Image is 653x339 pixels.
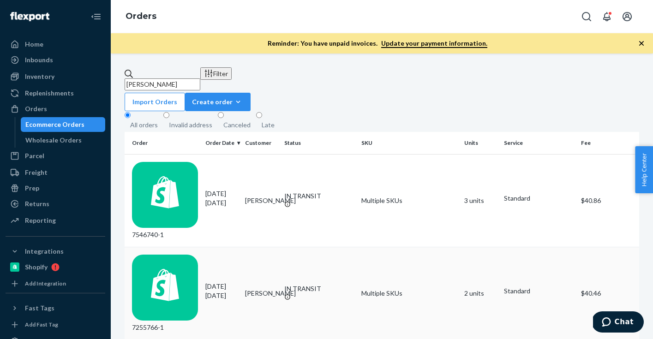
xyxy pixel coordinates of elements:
a: Add Fast Tag [6,319,105,330]
div: Add Integration [25,280,66,287]
a: Wholesale Orders [21,133,106,148]
input: Canceled [218,112,224,118]
input: Invalid address [163,112,169,118]
p: [DATE] [205,198,237,208]
div: 7546740-1 [132,162,198,239]
div: Shopify [25,262,48,272]
input: All orders [125,112,131,118]
a: Returns [6,196,105,211]
div: Filter [204,69,228,78]
th: Order Date [202,132,241,154]
div: Add Fast Tag [25,321,58,328]
div: Inventory [25,72,54,81]
p: Reminder: You have unpaid invoices. [268,39,487,48]
button: Integrations [6,244,105,259]
div: Home [25,40,43,49]
a: Orders [6,101,105,116]
td: 3 units [461,154,500,247]
button: Filter [200,67,232,80]
a: Inventory [6,69,105,84]
a: Reporting [6,213,105,228]
th: Status [281,132,358,154]
a: Replenishments [6,86,105,101]
div: Canceled [223,120,251,130]
input: Search orders [125,78,200,90]
a: Update your payment information. [381,39,487,48]
div: Late [262,120,275,130]
div: Wholesale Orders [25,136,82,145]
a: Add Integration [6,278,105,289]
img: Flexport logo [10,12,49,21]
div: Integrations [25,247,64,256]
th: SKU [358,132,461,154]
button: Open notifications [598,7,616,26]
input: Late [256,112,262,118]
div: 7255766-1 [132,255,198,332]
div: Prep [25,184,39,193]
div: Customer [245,139,277,147]
div: Reporting [25,216,56,225]
button: Close Navigation [87,7,105,26]
a: Ecommerce Orders [21,117,106,132]
iframe: Opens a widget where you can chat to one of our agents [593,311,644,334]
p: Standard [504,286,574,296]
div: Create order [192,97,244,107]
div: Replenishments [25,89,74,98]
button: Fast Tags [6,301,105,315]
th: Order [125,132,202,154]
th: Service [500,132,577,154]
div: Freight [25,168,48,177]
a: Prep [6,181,105,196]
a: Shopify [6,260,105,274]
th: Units [461,132,500,154]
div: IN TRANSIT [284,191,354,201]
a: Inbounds [6,53,105,67]
ol: breadcrumbs [118,3,164,30]
div: Inbounds [25,55,53,65]
a: Parcel [6,149,105,163]
p: [DATE] [205,291,237,300]
div: [DATE] [205,189,237,208]
div: Returns [25,199,49,208]
a: Orders [126,11,156,21]
a: Home [6,37,105,52]
td: [PERSON_NAME] [241,154,281,247]
p: Standard [504,194,574,203]
td: $40.86 [577,154,639,247]
button: Create order [185,93,251,111]
div: All orders [130,120,158,130]
div: Parcel [25,151,44,161]
div: IN TRANSIT [284,284,354,293]
button: Import Orders [125,93,185,111]
td: Multiple SKUs [358,154,461,247]
div: Invalid address [169,120,212,130]
a: Freight [6,165,105,180]
button: Open Search Box [577,7,596,26]
div: Orders [25,104,47,113]
div: Ecommerce Orders [25,120,84,129]
button: Help Center [635,146,653,193]
div: Fast Tags [25,303,54,313]
th: Fee [577,132,639,154]
button: Open account menu [618,7,636,26]
div: [DATE] [205,282,237,300]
